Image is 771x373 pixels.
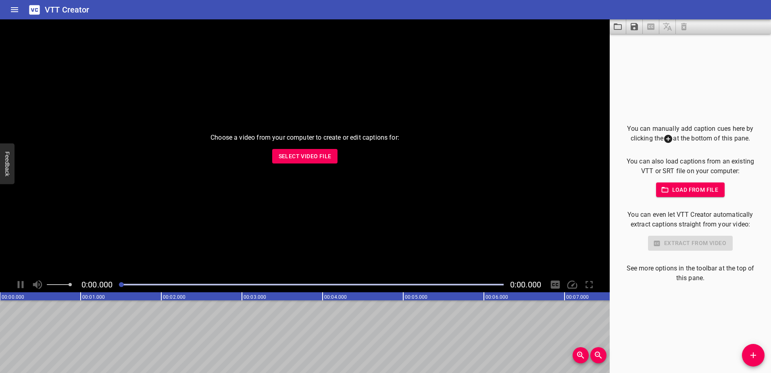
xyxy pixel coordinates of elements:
[613,22,623,31] svg: Load captions from file
[659,19,676,34] span: Add some captions below, then you can translate them.
[163,294,185,300] text: 00:02.000
[623,157,758,176] p: You can also load captions from an existing VTT or SRT file on your computer:
[623,264,758,283] p: See more options in the toolbar at the top of this pane.
[610,19,626,34] button: Load captions from file
[663,185,719,195] span: Load from file
[81,280,113,289] span: Current Time
[510,280,541,289] span: Video Duration
[623,210,758,229] p: You can even let VTT Creator automatically extract captions straight from your video:
[486,294,508,300] text: 00:06.000
[573,347,589,363] button: Zoom In
[629,22,639,31] svg: Save captions to file
[656,182,725,197] button: Load from file
[244,294,266,300] text: 00:03.000
[279,151,331,161] span: Select Video File
[45,3,90,16] h6: VTT Creator
[623,124,758,144] p: You can manually add caption cues here by clicking the at the bottom of this pane.
[643,19,659,34] span: Select a video in the pane to the left, then you can automatically extract captions.
[566,294,589,300] text: 00:07.000
[324,294,347,300] text: 00:04.000
[565,277,580,292] div: Playback Speed
[581,277,597,292] div: Toggle Full Screen
[82,294,105,300] text: 00:01.000
[626,19,643,34] button: Save captions to file
[2,294,24,300] text: 00:00.000
[623,236,758,251] div: Select a video in the pane to the left to use this feature
[742,344,765,367] button: Add Cue
[119,284,504,285] div: Play progress
[405,294,427,300] text: 00:05.000
[590,347,606,363] button: Zoom Out
[210,133,399,142] p: Choose a video from your computer to create or edit captions for:
[272,149,338,164] button: Select Video File
[548,277,563,292] div: Hide/Show Captions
